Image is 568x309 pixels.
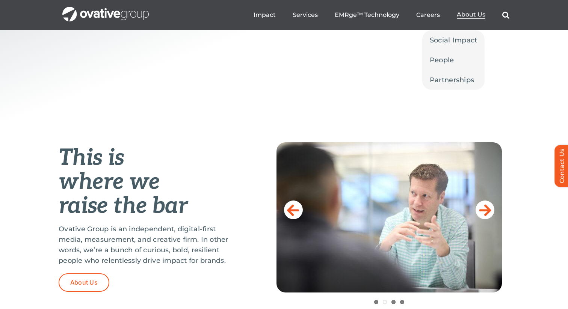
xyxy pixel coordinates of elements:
em: raise the bar [59,193,187,220]
a: OG_Full_horizontal_WHT [62,6,149,13]
a: 4 [400,300,404,304]
a: 1 [374,300,378,304]
span: Social Impact [430,35,477,45]
em: This is [59,145,124,172]
a: Search [502,11,509,19]
a: 2 [383,300,387,304]
span: This is [59,110,124,137]
a: Social Impact [422,30,485,50]
a: Services [293,11,318,19]
span: People [430,55,454,65]
p: Ovative Group is an independent, digital-first media, measurement, and creative firm. In other wo... [59,224,239,266]
span: About Us [70,279,98,286]
a: About Us [59,273,109,292]
span: Partnerships [430,75,474,85]
a: Impact [254,11,276,19]
img: Home-Raise-the-Bar-2.jpeg [276,142,502,292]
nav: Menu [254,3,509,27]
a: Careers [416,11,440,19]
a: 3 [391,300,396,304]
a: EMRge™ Technology [335,11,399,19]
a: Partnerships [422,70,485,90]
span: About Us [457,11,485,18]
em: where we [59,169,160,196]
a: About Us [457,11,485,19]
a: People [422,50,485,70]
